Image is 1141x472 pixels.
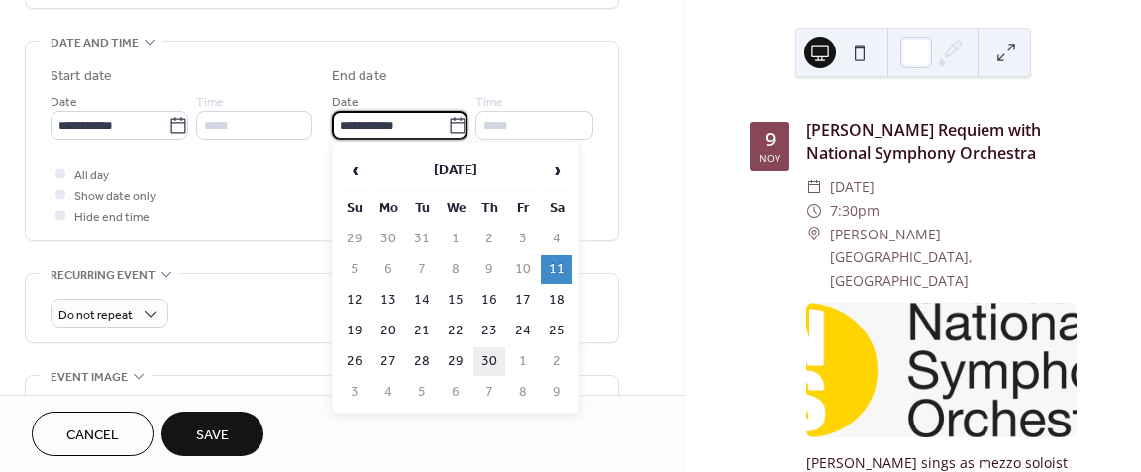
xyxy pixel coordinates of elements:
[830,223,1077,293] span: [PERSON_NAME][GEOGRAPHIC_DATA], [GEOGRAPHIC_DATA]
[372,149,539,192] th: [DATE]
[507,317,539,345] td: 24
[541,286,572,315] td: 18
[196,425,229,446] span: Save
[339,317,370,345] td: 19
[51,265,156,286] span: Recurring event
[473,194,505,223] th: Th
[339,225,370,253] td: 29
[51,92,77,113] span: Date
[372,225,404,253] td: 30
[475,92,503,113] span: Time
[440,194,471,223] th: We
[507,194,539,223] th: Fr
[332,66,387,87] div: End date
[507,225,539,253] td: 3
[507,378,539,407] td: 8
[74,186,156,207] span: Show date only
[339,286,370,315] td: 12
[406,378,438,407] td: 5
[440,347,471,376] td: 29
[32,412,154,456] button: Cancel
[542,150,571,190] span: ›
[541,225,572,253] td: 4
[440,378,471,407] td: 6
[541,194,572,223] th: Sa
[507,347,539,376] td: 1
[51,66,112,87] div: Start date
[372,378,404,407] td: 4
[372,194,404,223] th: Mo
[806,199,822,223] div: ​
[339,255,370,284] td: 5
[806,175,822,199] div: ​
[51,367,128,388] span: Event image
[765,130,776,149] div: 9
[58,304,133,327] span: Do not repeat
[339,194,370,223] th: Su
[806,118,1077,165] div: [PERSON_NAME] Requiem with National Symphony Orchestra
[830,175,875,199] span: [DATE]
[196,92,224,113] span: Time
[473,317,505,345] td: 23
[406,225,438,253] td: 31
[372,347,404,376] td: 27
[372,255,404,284] td: 6
[339,347,370,376] td: 26
[473,286,505,315] td: 16
[406,255,438,284] td: 7
[541,317,572,345] td: 25
[440,317,471,345] td: 22
[372,317,404,345] td: 20
[406,286,438,315] td: 14
[507,286,539,315] td: 17
[406,194,438,223] th: Tu
[473,255,505,284] td: 9
[541,378,572,407] td: 9
[74,165,109,186] span: All day
[473,378,505,407] td: 7
[51,33,139,53] span: Date and time
[473,347,505,376] td: 30
[66,425,119,446] span: Cancel
[541,347,572,376] td: 2
[406,347,438,376] td: 28
[830,199,880,223] span: 7:30pm
[806,223,822,246] div: ​
[332,92,359,113] span: Date
[339,378,370,407] td: 3
[507,255,539,284] td: 10
[440,255,471,284] td: 8
[759,153,780,163] div: Nov
[406,317,438,345] td: 21
[541,255,572,284] td: 11
[74,207,150,228] span: Hide end time
[340,150,369,190] span: ‹
[473,225,505,253] td: 2
[372,286,404,315] td: 13
[161,412,263,456] button: Save
[440,286,471,315] td: 15
[440,225,471,253] td: 1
